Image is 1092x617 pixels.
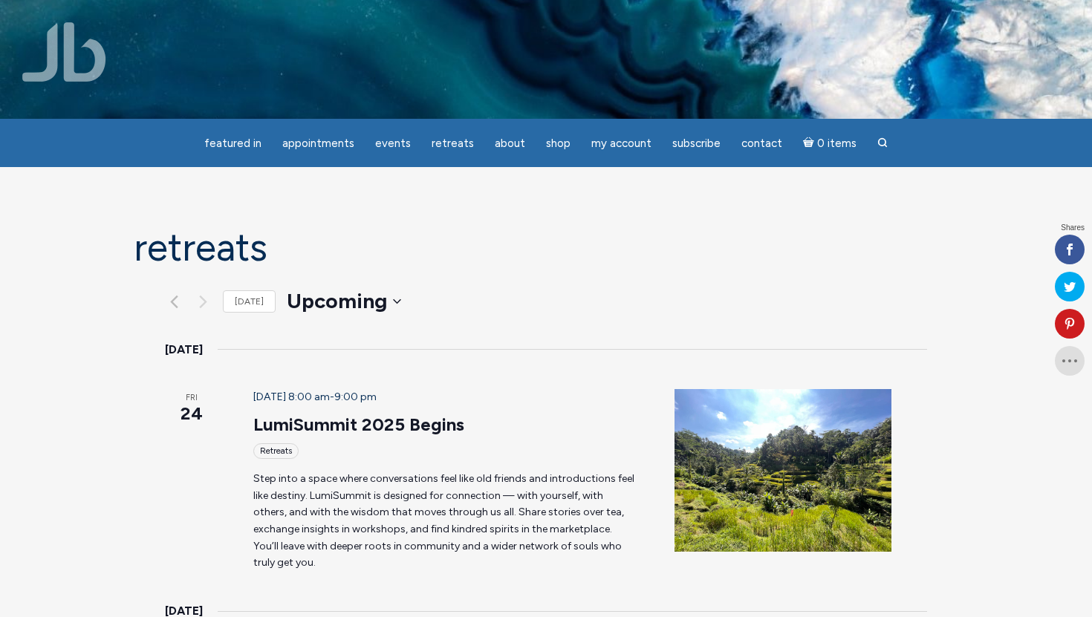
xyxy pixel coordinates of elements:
[273,129,363,158] a: Appointments
[253,391,377,403] time: -
[195,129,270,158] a: featured in
[1061,224,1085,232] span: Shares
[432,137,474,150] span: Retreats
[675,389,891,552] img: JBM Bali Rice Fields 2
[223,290,276,313] a: [DATE]
[287,287,387,316] span: Upcoming
[495,137,525,150] span: About
[591,137,651,150] span: My Account
[253,414,464,436] a: LumiSummit 2025 Begins
[253,391,330,403] span: [DATE] 8:00 am
[165,293,183,310] a: Previous Events
[194,293,212,310] button: Next Events
[486,129,534,158] a: About
[732,129,791,158] a: Contact
[672,137,721,150] span: Subscribe
[423,129,483,158] a: Retreats
[366,129,420,158] a: Events
[165,340,203,359] time: [DATE]
[253,471,639,572] p: Step into a space where conversations feel like old friends and introductions feel like destiny. ...
[663,129,729,158] a: Subscribe
[282,137,354,150] span: Appointments
[375,137,411,150] span: Events
[165,401,218,426] span: 24
[582,129,660,158] a: My Account
[546,137,571,150] span: Shop
[204,137,261,150] span: featured in
[741,137,782,150] span: Contact
[253,443,299,459] div: Retreats
[794,128,865,158] a: Cart0 items
[287,287,401,316] button: Upcoming
[334,391,377,403] span: 9:00 pm
[134,226,958,269] h1: Retreats
[803,137,817,150] i: Cart
[537,129,579,158] a: Shop
[817,138,857,149] span: 0 items
[22,22,106,82] img: Jamie Butler. The Everyday Medium
[165,392,218,405] span: Fri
